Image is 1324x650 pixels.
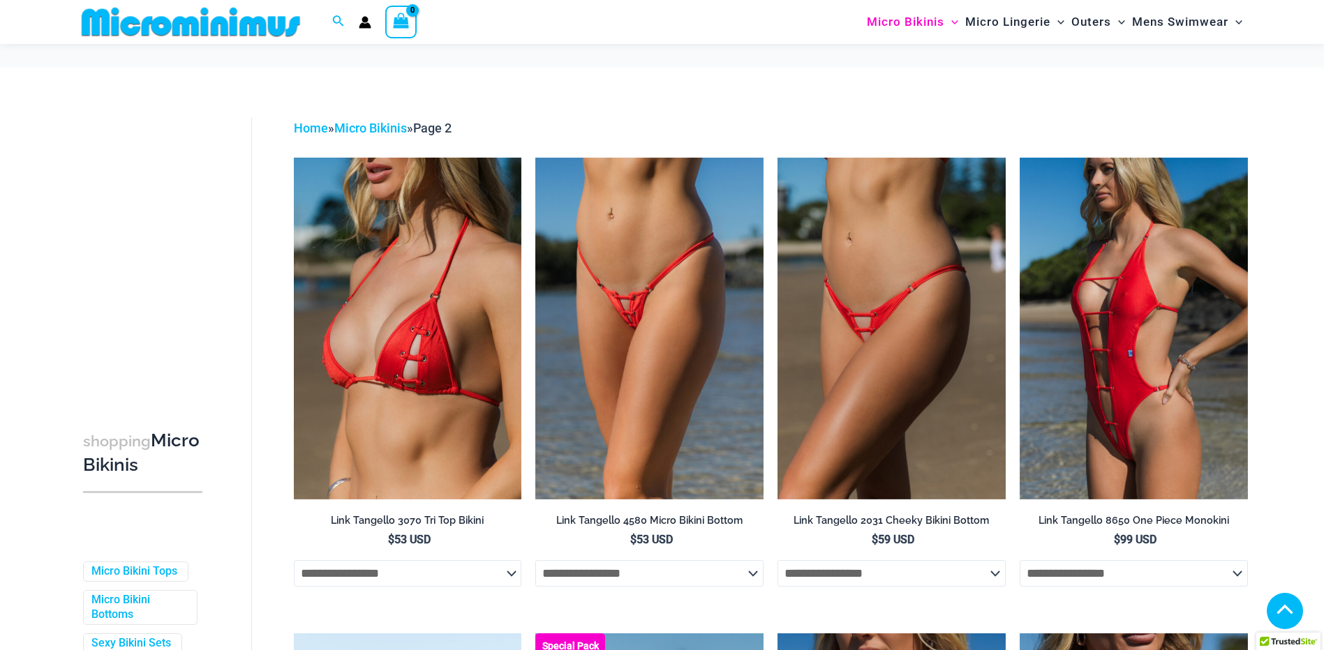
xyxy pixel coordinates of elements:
[76,6,306,38] img: MM SHOP LOGO FLAT
[294,158,522,499] img: Link Tangello 3070 Tri Top 01
[1020,514,1248,527] h2: Link Tangello 8650 One Piece Monokini
[535,514,764,527] h2: Link Tangello 4580 Micro Bikini Bottom
[778,514,1006,532] a: Link Tangello 2031 Cheeky Bikini Bottom
[1020,514,1248,532] a: Link Tangello 8650 One Piece Monokini
[1068,4,1129,40] a: OutersMenu ToggleMenu Toggle
[962,4,1068,40] a: Micro LingerieMenu ToggleMenu Toggle
[334,121,407,135] a: Micro Bikinis
[861,2,1249,42] nav: Site Navigation
[91,564,177,579] a: Micro Bikini Tops
[83,432,151,450] span: shopping
[294,514,522,532] a: Link Tangello 3070 Tri Top Bikini
[385,6,417,38] a: View Shopping Cart, empty
[872,533,914,546] bdi: 59 USD
[630,533,673,546] bdi: 53 USD
[1114,533,1156,546] bdi: 99 USD
[1050,4,1064,40] span: Menu Toggle
[83,429,202,477] h3: Micro Bikinis
[535,158,764,499] img: Link Tangello 4580 Micro 01
[867,4,944,40] span: Micro Bikinis
[413,121,452,135] span: Page 2
[294,121,452,135] span: » »
[778,514,1006,527] h2: Link Tangello 2031 Cheeky Bikini Bottom
[1129,4,1246,40] a: Mens SwimwearMenu ToggleMenu Toggle
[1111,4,1125,40] span: Menu Toggle
[294,121,328,135] a: Home
[294,514,522,527] h2: Link Tangello 3070 Tri Top Bikini
[863,4,962,40] a: Micro BikinisMenu ToggleMenu Toggle
[388,533,431,546] bdi: 53 USD
[388,533,394,546] span: $
[294,158,522,499] a: Link Tangello 3070 Tri Top 01Link Tangello 3070 Tri Top 4580 Micro 11Link Tangello 3070 Tri Top 4...
[630,533,637,546] span: $
[1114,533,1120,546] span: $
[83,107,209,386] iframe: TrustedSite Certified
[91,593,186,622] a: Micro Bikini Bottoms
[778,158,1006,499] img: Link Tangello 2031 Cheeky 01
[1228,4,1242,40] span: Menu Toggle
[332,13,345,31] a: Search icon link
[965,4,1050,40] span: Micro Lingerie
[535,514,764,532] a: Link Tangello 4580 Micro Bikini Bottom
[872,533,878,546] span: $
[1071,4,1111,40] span: Outers
[1132,4,1228,40] span: Mens Swimwear
[944,4,958,40] span: Menu Toggle
[1020,158,1248,499] a: Link Tangello 8650 One Piece Monokini 11Link Tangello 8650 One Piece Monokini 12Link Tangello 865...
[535,158,764,499] a: Link Tangello 4580 Micro 01Link Tangello 4580 Micro 02Link Tangello 4580 Micro 02
[778,158,1006,499] a: Link Tangello 2031 Cheeky 01Link Tangello 2031 Cheeky 02Link Tangello 2031 Cheeky 02
[1020,158,1248,499] img: Link Tangello 8650 One Piece Monokini 11
[359,16,371,29] a: Account icon link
